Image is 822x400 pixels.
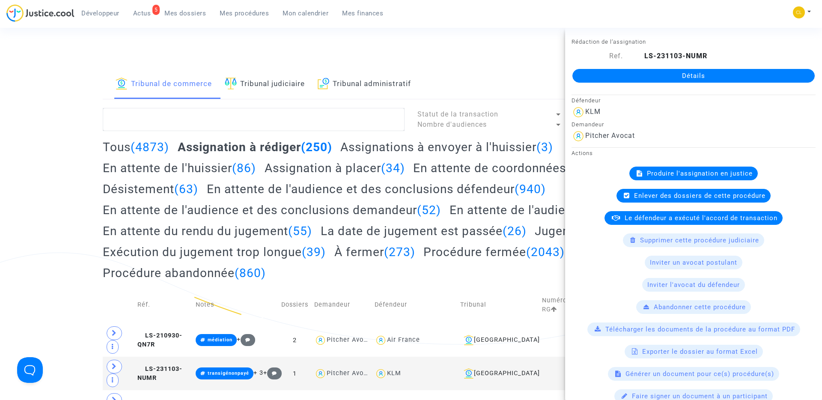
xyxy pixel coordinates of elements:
span: (2043) [526,245,565,259]
td: Numéro RG [539,287,580,323]
span: (3) [536,140,553,154]
a: Mes dossiers [158,7,213,20]
h2: En attente de l'audience et des conclusions demandeur [103,203,441,218]
a: Développeur [74,7,126,20]
a: Mes finances [335,7,390,20]
img: icon-user.svg [572,129,585,143]
a: Mon calendrier [276,7,335,20]
div: Ref. [565,51,629,61]
span: transigénonpayé [208,370,249,376]
span: (39) [302,245,326,259]
h2: En attente du rendu du jugement [103,224,312,239]
img: icon-banque.svg [116,78,128,90]
div: KLM [387,370,401,377]
img: jc-logo.svg [6,4,74,22]
span: Mes finances [342,9,383,17]
h2: À fermer [334,245,415,260]
h2: En attente de l'audience [450,203,602,218]
h2: En attente de l'audience et des conclusions défendeur [207,182,546,197]
span: Produire l'assignation en justice [647,170,753,177]
span: (34) [381,161,405,175]
span: Exporter le dossier au format Excel [642,348,758,355]
h2: Jugement rendu [535,224,651,239]
img: icon-archive.svg [318,78,329,90]
span: Générer un document pour ce(s) procédure(s) [625,370,774,378]
h2: Tous [103,140,169,155]
span: (860) [235,266,266,280]
span: Nombre d'audiences [417,120,487,128]
a: Mes procédures [213,7,276,20]
a: Détails [572,69,815,83]
span: + [263,369,282,376]
h2: Exécution du jugement trop longue [103,245,326,260]
td: Défendeur [372,287,457,323]
span: (63) [174,182,198,196]
div: 5 [152,5,160,15]
td: Tribunal [457,287,539,323]
small: Défendeur [572,97,601,104]
div: Air France [387,336,420,343]
h2: Désistement [103,182,198,197]
h2: Assignation à placer [265,161,405,176]
span: (940) [515,182,546,196]
div: KLM [585,107,601,116]
a: Tribunal administratif [318,70,411,99]
td: Dossiers [278,287,311,323]
small: Rédaction de l’assignation [572,39,646,45]
h2: Assignation à rédiger [178,140,332,155]
iframe: Help Scout Beacon - Open [17,357,43,383]
a: Tribunal judiciaire [225,70,305,99]
span: médiation [208,337,232,343]
div: Pitcher Avocat [327,336,374,343]
td: Notes [193,287,278,323]
img: icon-user.svg [375,367,387,380]
small: Demandeur [572,121,604,128]
span: (52) [417,203,441,217]
td: 2 [278,323,311,357]
img: icon-user.svg [314,334,327,346]
td: Réf. [134,287,193,323]
td: Demandeur [311,287,372,323]
span: Faire signer un document à un participant [632,392,768,400]
img: icon-user.svg [375,334,387,346]
b: LS-231103-NUMR [644,52,707,60]
div: [GEOGRAPHIC_DATA] [460,335,536,345]
span: LS-210930-QN7R [137,332,182,349]
span: Mes dossiers [164,9,206,17]
a: Tribunal de commerce [116,70,212,99]
span: Inviter un avocat postulant [650,259,737,266]
img: icon-banque.svg [464,335,474,345]
span: Statut de la transaction [417,110,498,118]
span: + 3 [253,369,263,376]
td: 1 [278,357,311,390]
span: Mes procédures [220,9,269,17]
span: (55) [288,224,312,238]
span: Actus [133,9,151,17]
span: + [237,336,255,343]
span: Télécharger les documents de la procédure au format PDF [605,325,795,333]
span: (26) [503,224,527,238]
h2: En attente de l'huissier [103,161,256,176]
span: (86) [232,161,256,175]
img: f0b917ab549025eb3af43f3c4438ad5d [793,6,805,18]
h2: Procédure abandonnée [103,266,266,281]
span: Enlever des dossiers de cette procédure [634,192,765,200]
span: Abandonner cette procédure [654,303,746,311]
h2: Assignations à envoyer à l'huissier [340,140,553,155]
span: Inviter l'avocat du défendeur [647,281,740,289]
h2: La date de jugement est passée [321,224,527,239]
span: Développeur [81,9,119,17]
h2: En attente de coordonnées bancaires [413,161,656,176]
small: Actions [572,150,593,156]
div: Pitcher Avocat [327,370,374,377]
div: [GEOGRAPHIC_DATA] [460,368,536,379]
div: Pitcher Avocat [585,131,635,140]
span: Supprimer cette procédure judiciaire [640,236,759,244]
a: 5Actus [126,7,158,20]
span: Le défendeur a exécuté l'accord de transaction [625,214,777,222]
span: (273) [384,245,415,259]
span: Mon calendrier [283,9,328,17]
img: icon-banque.svg [464,368,474,379]
span: (250) [301,140,332,154]
img: icon-user.svg [572,105,585,119]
